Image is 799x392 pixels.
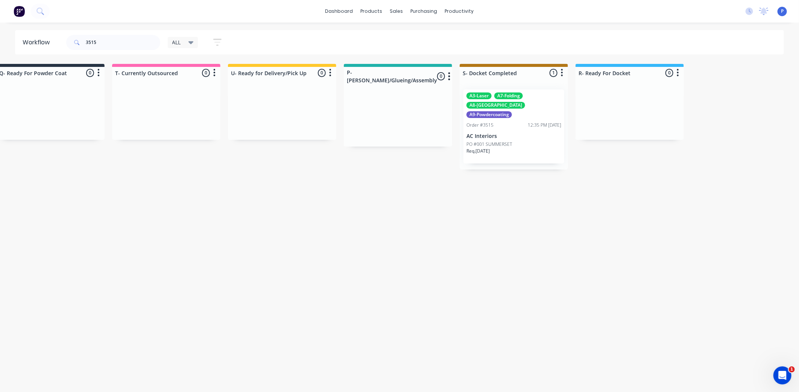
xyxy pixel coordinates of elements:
div: A3-LaserA7-FoldingA8-[GEOGRAPHIC_DATA]A9-PowdercoatingOrder #351512:35 PM [DATE]AC InteriorsPO #0... [463,89,564,163]
input: Search for orders... [86,35,160,50]
p: Req. [DATE] [466,148,490,154]
div: sales [386,6,407,17]
div: A9-Powdercoating [466,111,512,118]
span: 1 [789,366,795,372]
div: A8-[GEOGRAPHIC_DATA] [466,102,525,109]
div: productivity [441,6,478,17]
div: A7-Folding [494,92,523,99]
div: 12:35 PM [DATE] [528,122,561,129]
div: products [357,6,386,17]
span: ALL [172,38,181,46]
img: Factory [14,6,25,17]
p: PO #001 SUMMERSET [466,141,512,148]
a: dashboard [322,6,357,17]
div: purchasing [407,6,441,17]
span: P [781,8,784,15]
div: Order #3515 [466,122,494,129]
iframe: Intercom live chat [773,366,791,384]
div: Workflow [23,38,53,47]
div: A3-Laser [466,92,492,99]
p: AC Interiors [466,133,561,139]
